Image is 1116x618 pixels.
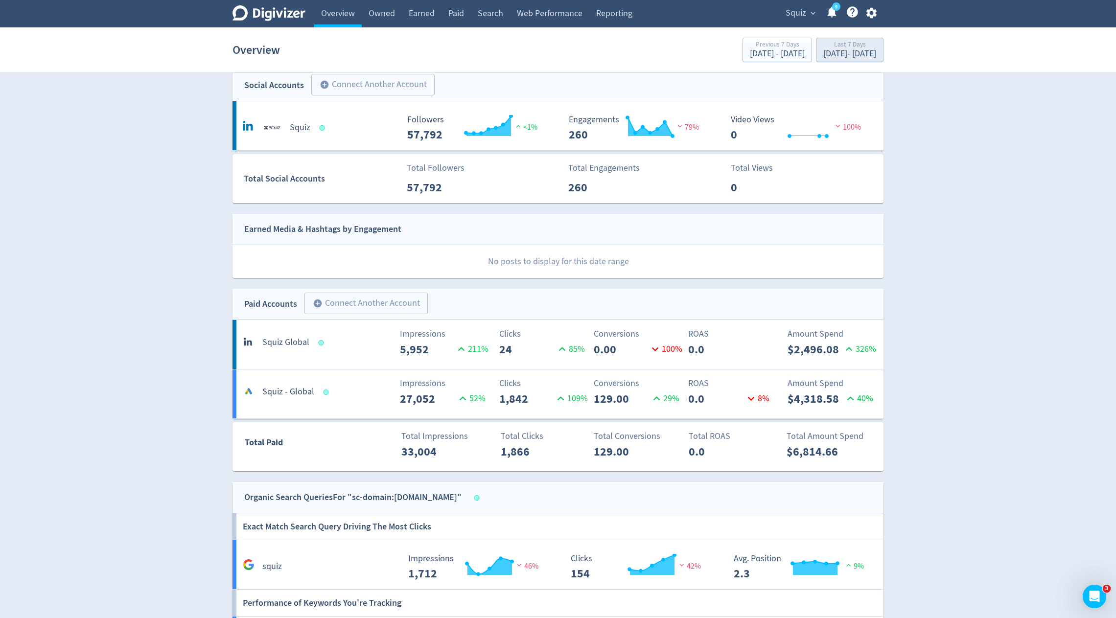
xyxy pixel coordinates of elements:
div: [DATE] - [DATE] [750,49,805,58]
h5: Squiz [290,122,310,134]
a: Squiz undefinedSquiz Followers --- Followers 57,792 <1% Engagements 260 Engagements 260 79% Video... [232,101,883,150]
svg: Video Views 0 [726,115,873,141]
p: 100 % [649,343,682,356]
span: Data last synced: 29 Aug 2025, 9:03am (AEST) [474,495,483,501]
p: 8 % [744,392,769,405]
p: 0.0 [688,341,744,358]
p: Clicks [499,327,588,341]
p: 57,792 [407,179,463,196]
p: 33,004 [401,443,458,460]
img: negative-performance.svg [514,561,524,569]
a: Squiz - GlobalImpressions27,05252%Clicks1,842109%Conversions129.0029%ROAS0.08%Amount Spend$4,318.... [232,369,883,418]
div: Organic Search Queries For "sc-domain:[DOMAIN_NAME]" [244,490,462,504]
p: Conversions [594,327,682,341]
div: [DATE] - [DATE] [823,49,876,58]
p: Total Clicks [501,430,589,443]
h5: Squiz Global [262,337,309,348]
svg: Engagements 260 [564,115,711,141]
img: negative-performance.svg [677,561,687,569]
h5: squiz [262,561,282,572]
p: 1,866 [501,443,557,460]
svg: Followers --- [402,115,549,141]
span: Squiz [786,5,806,21]
p: 326 % [842,343,876,356]
p: 40 % [844,392,873,405]
span: add_circle [313,298,323,308]
p: Amount Spend [788,377,876,390]
text: 5 [835,3,837,10]
p: 24 [499,341,556,358]
a: Squiz GlobalImpressions5,952211%Clicks2485%Conversions0.00100%ROAS0.0Amount Spend$2,496.08326% [232,320,883,369]
p: Impressions [400,327,488,341]
div: Social Accounts [244,78,304,92]
a: squiz Impressions 1,712 Impressions 1,712 46% Clicks 154 Clicks 154 42% Avg. Position 2.3 Avg. Po... [232,540,883,590]
p: 0.0 [689,443,745,460]
span: <1% [513,122,537,132]
svg: Google Analytics [243,559,255,571]
p: 1,842 [499,390,554,408]
p: 109 % [554,392,588,405]
h6: Exact Match Search Query Driving The Most Clicks [243,513,431,540]
span: 46% [514,561,538,571]
span: Data last synced: 28 Aug 2025, 10:01pm (AEST) [320,125,328,131]
h5: Squiz - Global [262,386,314,398]
p: 0.0 [688,390,744,408]
p: $6,814.66 [787,443,843,460]
p: 129.00 [594,390,650,408]
p: Total Impressions [401,430,490,443]
div: Total Paid [233,435,341,454]
a: Connect Another Account [304,75,435,95]
span: 3 [1103,585,1111,593]
span: Data last synced: 29 Aug 2025, 8:01am (AEST) [324,389,332,395]
p: 29 % [650,392,679,405]
p: 0.00 [594,341,649,358]
h1: Overview [232,34,280,66]
span: expand_more [809,9,817,18]
iframe: Intercom live chat [1083,585,1106,608]
p: Total Amount Spend [787,430,875,443]
button: Connect Another Account [311,74,435,95]
p: ROAS [688,377,777,390]
span: 42% [677,561,701,571]
p: Total Engagements [568,161,640,175]
div: Total Social Accounts [244,172,400,186]
img: positive-performance.svg [513,122,523,130]
p: 260 [568,179,625,196]
p: $2,496.08 [788,341,842,358]
p: Clicks [499,377,588,390]
p: Total Followers [407,161,465,175]
span: Data last synced: 29 Aug 2025, 3:01pm (AEST) [319,340,327,345]
svg: Avg. Position 2.3 [729,554,876,580]
img: Squiz undefined [262,118,282,137]
svg: linkedin [243,335,255,346]
div: Previous 7 Days [750,41,805,49]
span: 100% [833,122,861,132]
button: Connect Another Account [304,293,428,314]
button: Previous 7 Days[DATE] - [DATE] [743,38,812,62]
div: Earned Media & Hashtags by Engagement [244,222,401,236]
span: add_circle [320,80,329,90]
span: 79% [675,122,699,132]
p: 129.00 [594,443,650,460]
h6: Performance of Keywords You're Tracking [243,590,401,616]
p: No posts to display for this date range [233,245,883,278]
span: 9% [844,561,864,571]
button: Last 7 Days[DATE]- [DATE] [816,38,883,62]
p: 85 % [556,343,585,356]
p: Amount Spend [788,327,876,341]
p: Impressions [400,377,488,390]
svg: Clicks 154 [566,554,713,580]
p: ROAS [688,327,777,341]
svg: Impressions 1,712 [403,554,550,580]
div: Paid Accounts [244,297,297,311]
p: 0 [731,179,787,196]
p: Total Views [731,161,787,175]
img: positive-performance.svg [844,561,854,569]
p: $4,318.58 [788,390,844,408]
a: Connect Another Account [297,294,428,314]
button: Squiz [782,5,818,21]
p: Total ROAS [689,430,777,443]
img: negative-performance.svg [675,122,685,130]
img: negative-performance.svg [833,122,843,130]
div: Last 7 Days [823,41,876,49]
